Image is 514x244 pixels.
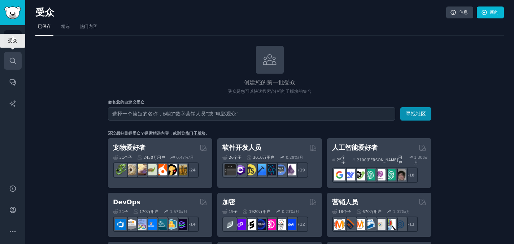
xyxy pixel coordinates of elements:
img: 0x多边形 [235,219,246,230]
img: 大搜索引擎优化 [344,219,355,230]
img: DevOps链接 [145,219,157,230]
img: 软件 [225,164,236,175]
font: 创建您的第一批受众 [244,79,296,86]
font: 0.29 [286,155,294,160]
font: 21 [119,209,124,214]
font: 18 [409,173,415,177]
img: chatgpt_prompts_ [384,169,396,180]
font: 寻找社区 [406,111,426,117]
img: csharp [235,164,246,175]
a: 新的 [477,6,504,19]
img: 灵丹妙药 [285,164,296,175]
font: 2100[PERSON_NAME] [357,158,398,162]
font: 1.01 [393,209,401,214]
font: 1.30 [414,155,422,160]
font: 营销人员 [332,199,358,206]
font: 信息 [459,10,468,15]
img: 反应原生 [265,164,276,175]
img: 豹纹壁虎 [135,164,147,175]
img: 网络营销 [395,219,406,230]
font: 新的 [490,10,498,15]
img: defi_ [285,219,296,230]
font: 受众是您可以快速搜索/分析的子版块的集合 [228,89,312,94]
font: 个子 [343,209,351,214]
img: DeepSeek [344,169,355,180]
font: 2450万 [143,155,157,160]
img: 玄凤鹦鹉 [156,164,167,175]
font: 子 [124,209,128,214]
font: 24 [190,168,196,172]
font: 12 [300,222,305,226]
img: ethfinance [225,219,236,230]
font: 11 [409,222,415,226]
font: 用户 [262,209,270,214]
img: OpenAIDev [374,169,385,180]
font: %/月 [290,209,299,214]
font: 个子 [234,155,241,160]
a: 热门子版块 [185,131,205,135]
font: 用户 [374,209,382,214]
font: 受众 [35,7,54,18]
font: %/月 [401,209,410,214]
font: 670万 [362,209,374,214]
img: 犬种 [176,164,187,175]
img: 学习JavaScript [245,164,256,175]
img: GummySearch 徽标 [4,6,21,19]
a: 信息 [446,6,473,19]
font: + [297,168,300,172]
img: 爬虫学 [115,164,126,175]
img: AI工具目录 [354,169,365,180]
img: aws_cdk [166,219,177,230]
font: + [297,222,300,226]
font: 0.23 [282,209,290,214]
img: AWS认证专家 [125,219,136,230]
img: 加密新闻 [275,219,286,230]
font: 用户 [266,155,274,160]
img: iOS编程 [255,164,266,175]
font: 19 [229,209,234,214]
img: 电子邮件营销 [364,219,375,230]
img: Docker_DevOps [135,219,147,230]
img: 询问计算机科学 [275,164,286,175]
img: web3 [255,219,266,230]
font: 个子 [124,155,132,160]
font: 25 [337,158,341,162]
img: ethstaker [245,219,256,230]
img: 人工智能 [395,169,406,180]
font: %/月 [294,155,303,160]
a: 热门内容 [77,21,100,36]
font: %/月 [185,155,194,160]
font: 已保存 [38,24,51,29]
font: 加密 [222,199,235,206]
img: 平台工程师 [176,219,187,230]
font: 0.47 [177,155,185,160]
img: 内容营销 [334,219,345,230]
font: 精选 [61,24,70,29]
img: chatgpt_prompt设计 [364,169,375,180]
font: 宠物爱好者 [113,144,145,151]
img: AskMarketing [354,219,365,230]
font: 26 [229,155,234,160]
font: 用户 [157,155,165,160]
img: 市场调研 [384,219,396,230]
font: %/月 [414,155,427,165]
font: 还没想好目标受众？探索精选内容，或浏览 [108,131,185,135]
font: 用户 [398,155,402,165]
font: 子 [234,209,238,214]
a: 已保存 [35,21,53,36]
font: DevOps [113,199,140,206]
font: 3010万 [253,155,267,160]
img: GoogleGeminiAI [334,169,345,180]
font: 软件开发人员 [222,144,261,151]
font: %/月 [178,209,187,214]
font: 热门内容 [80,24,97,29]
font: 1920万 [249,209,263,214]
font: 人工智能爱好者 [332,144,378,151]
img: azuredevops [115,219,126,230]
img: 平台工程 [156,219,167,230]
font: 19 [300,168,305,172]
img: 宠物建议 [166,164,177,175]
img: 谷歌广告 [374,219,385,230]
a: 精选 [58,21,72,36]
